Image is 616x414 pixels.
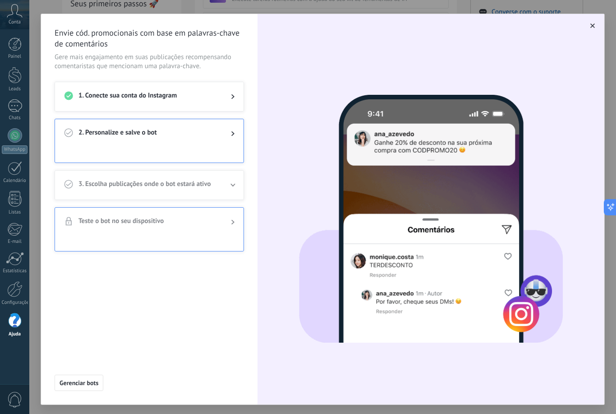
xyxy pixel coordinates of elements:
div: Configurações [2,300,28,306]
span: 3. Escolha publicações onde o bot estará ativo [78,180,216,191]
span: Conta [9,19,21,25]
button: Gerenciar bots [55,375,103,391]
div: Estatísticas [2,268,28,274]
div: Chats [2,115,28,121]
div: Ajuda [2,331,28,337]
div: Listas [2,209,28,215]
div: WhatsApp [2,145,28,154]
span: 2. Personalize e salve o bot [78,128,216,139]
div: Leads [2,86,28,92]
span: Gerenciar bots [60,380,98,386]
div: Calendário [2,178,28,184]
span: Envie cód. promocionais com base em palavras-chave de comentários [55,28,244,49]
div: E-mail [2,239,28,245]
img: device_pt_base.png [299,85,563,343]
span: Teste o bot no seu dispositivo [78,217,216,228]
span: 1. Conecte sua conta do Instagram [78,91,216,102]
span: Gere mais engajamento em suas publicações recompensando comentaristas que mencionam uma palavra-c... [55,53,244,71]
div: Painel [2,54,28,60]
